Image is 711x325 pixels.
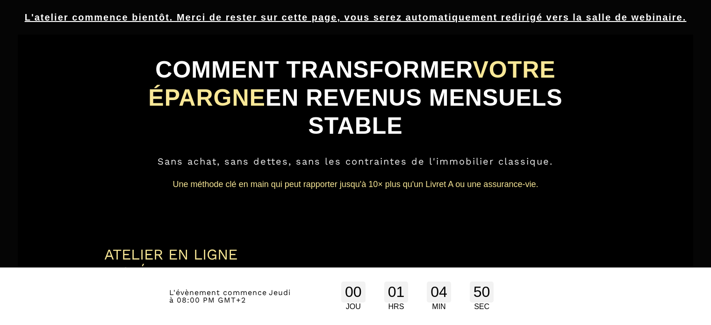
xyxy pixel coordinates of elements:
div: HRS [384,303,409,311]
span: L'évènement commence [169,288,267,297]
span: Sans achat, sans dettes, sans les contraintes de l'immobilier classique. [158,156,553,167]
div: 04 [427,282,451,303]
div: MIN [427,303,451,311]
div: ATELIER EN LIGNE PRIVÉ [104,246,282,281]
div: 00 [341,282,366,303]
u: L'atelier commence bientôt. Merci de rester sur cette page, vous serez automatiquement redirigé v... [25,12,687,22]
h1: COMMENT TRANSFORMER EN REVENUS MENSUELS STABLE [104,51,607,144]
div: SEC [470,303,494,311]
div: 50 [470,282,494,303]
span: Une méthode clé en main qui peut rapporter jusqu'à 10× plus qu'un Livret A ou une assurance-vie. [173,180,539,189]
span: Jeudi à 08:00 PM GMT+2 [169,288,291,304]
div: JOU [341,303,366,311]
div: 01 [384,282,409,303]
